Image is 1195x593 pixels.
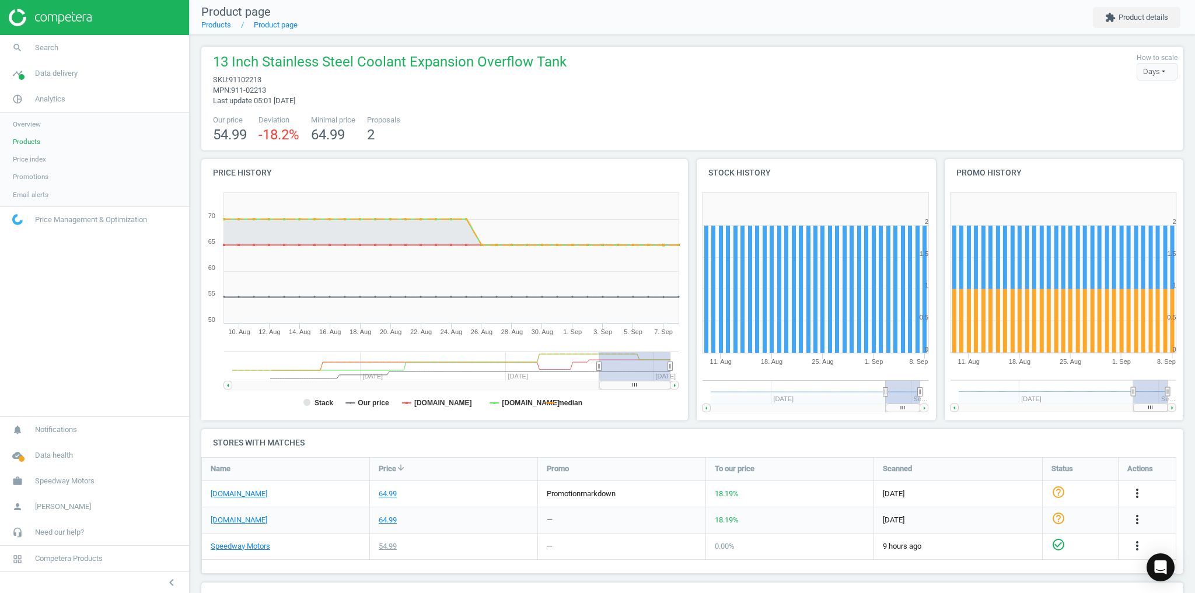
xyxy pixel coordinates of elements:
h4: Stores with matches [201,429,1183,457]
tspan: 24. Aug [441,328,462,335]
span: 18.19 % [715,515,739,524]
span: Last update 05:01 [DATE] [213,96,295,105]
i: pie_chart_outlined [6,88,29,110]
a: [DOMAIN_NAME] [211,515,267,525]
i: timeline [6,62,29,85]
i: chevron_left [165,576,179,590]
tspan: 18. Aug [761,358,782,365]
tspan: [DOMAIN_NAME] [414,399,472,407]
tspan: Se… [1161,395,1175,402]
tspan: 1. Sep [1112,358,1131,365]
i: headset_mic [6,521,29,543]
span: Speedway Motors [35,476,95,486]
span: 64.99 [311,127,345,143]
tspan: 1. Sep [563,328,582,335]
i: more_vert [1130,513,1144,527]
span: -18.2 % [258,127,299,143]
span: promotion [547,489,581,498]
i: help_outline [1051,511,1065,525]
i: work [6,470,29,492]
text: 0.5 [920,314,928,321]
span: Products [13,137,40,146]
tspan: 26. Aug [471,328,492,335]
text: 70 [208,212,215,219]
span: sku : [213,75,229,84]
div: — [547,541,553,552]
tspan: 12. Aug [258,328,280,335]
div: 64.99 [379,489,397,499]
tspan: 18. Aug [350,328,371,335]
button: more_vert [1130,486,1144,501]
text: 0 [1172,346,1176,353]
span: Scanned [883,464,912,474]
text: 0.5 [1167,314,1176,321]
tspan: 11. Aug [710,358,732,365]
span: Overview [13,120,41,129]
tspan: 22. Aug [410,328,432,335]
text: 60 [208,264,215,271]
span: Data health [35,450,73,461]
button: chevron_left [157,575,186,590]
div: 54.99 [379,541,397,552]
span: 9 hours ago [883,541,1033,552]
span: 2 [367,127,375,143]
text: 2 [1172,218,1176,225]
text: 1.5 [920,250,928,257]
span: 13 Inch Stainless Steel Coolant Expansion Overflow Tank [213,52,567,75]
span: Analytics [35,94,65,104]
span: [PERSON_NAME] [35,501,91,512]
tspan: 11. Aug [958,358,979,365]
h4: Price history [201,159,688,187]
span: 91102213 [229,75,261,84]
tspan: Our price [358,399,389,407]
tspan: 7. Sep [654,328,673,335]
tspan: 30. Aug [532,328,553,335]
span: Price [379,464,396,474]
tspan: 16. Aug [319,328,341,335]
span: markdown [581,489,616,498]
i: more_vert [1130,539,1144,553]
span: Promo [547,464,569,474]
i: cloud_done [6,444,29,466]
span: Our price [213,115,247,125]
a: Product page [254,20,298,29]
span: Search [35,43,58,53]
div: — [547,515,553,525]
tspan: 8. Sep [910,358,928,365]
span: Notifications [35,424,77,435]
tspan: 1. Sep [864,358,883,365]
tspan: median [558,399,582,407]
label: How to scale [1137,53,1177,63]
text: 50 [208,316,215,323]
tspan: 10. Aug [228,328,250,335]
i: extension [1105,12,1116,23]
i: more_vert [1130,486,1144,500]
img: wGWNvw8QSZomAAAAABJRU5ErkJggg== [12,214,23,225]
tspan: Se… [913,395,927,402]
tspan: 25. Aug [1060,358,1081,365]
span: Name [211,464,230,474]
span: Deviation [258,115,299,125]
i: arrow_downward [396,463,406,472]
tspan: 25. Aug [812,358,833,365]
i: notifications [6,419,29,441]
div: Open Intercom Messenger [1147,553,1175,581]
i: check_circle_outline [1051,538,1065,552]
i: person [6,496,29,518]
span: Product page [201,5,271,19]
text: 1 [925,282,928,289]
button: more_vert [1130,539,1144,554]
span: Email alerts [13,190,48,199]
tspan: 20. Aug [380,328,401,335]
span: Price index [13,155,46,164]
span: 18.19 % [715,489,739,498]
span: [DATE] [883,489,1033,499]
span: Data delivery [35,68,78,79]
i: help_outline [1051,485,1065,499]
tspan: 8. Sep [1157,358,1176,365]
span: Actions [1127,464,1153,474]
tspan: 18. Aug [1008,358,1030,365]
h4: Stock history [697,159,936,187]
tspan: Stack [315,399,333,407]
span: Minimal price [311,115,355,125]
